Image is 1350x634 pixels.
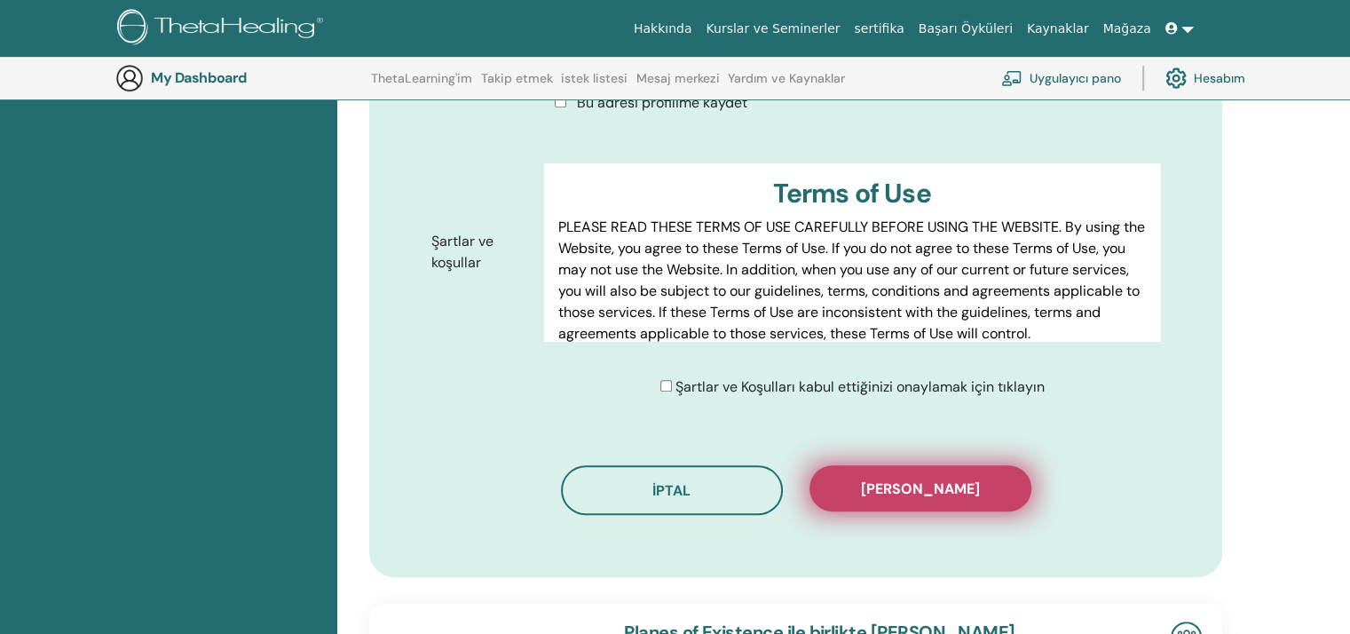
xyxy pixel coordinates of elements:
a: Hakkında [627,12,699,45]
button: [PERSON_NAME] [809,465,1031,511]
img: logo.png [117,9,329,49]
h3: Terms of Use [558,178,1146,210]
a: Hesabım [1165,59,1245,98]
span: İptal [652,481,691,500]
img: chalkboard-teacher.svg [1001,70,1022,86]
a: sertifika [847,12,911,45]
a: Yardım ve Kaynaklar [728,71,845,99]
a: Takip etmek [481,71,553,99]
p: PLEASE READ THESE TERMS OF USE CAREFULLY BEFORE USING THE WEBSITE. By using the Website, you agre... [558,217,1146,345]
span: Bu adresi profilime kaydet [577,93,747,112]
a: ThetaLearning'im [371,71,472,99]
a: Başarı Öyküleri [912,12,1020,45]
button: İptal [561,465,783,515]
img: cog.svg [1165,63,1187,93]
span: Şartlar ve Koşulları kabul ettiğinizi onaylamak için tıklayın [675,377,1045,396]
h3: My Dashboard [151,69,328,86]
img: generic-user-icon.jpg [115,64,144,92]
a: Mesaj merkezi [636,71,720,99]
a: Uygulayıcı pano [1001,59,1121,98]
a: Kaynaklar [1020,12,1096,45]
span: [PERSON_NAME] [861,479,980,498]
a: istek listesi [561,71,628,99]
label: Şartlar ve koşullar [418,225,544,280]
a: Mağaza [1095,12,1157,45]
a: Kurslar ve Seminerler [699,12,847,45]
